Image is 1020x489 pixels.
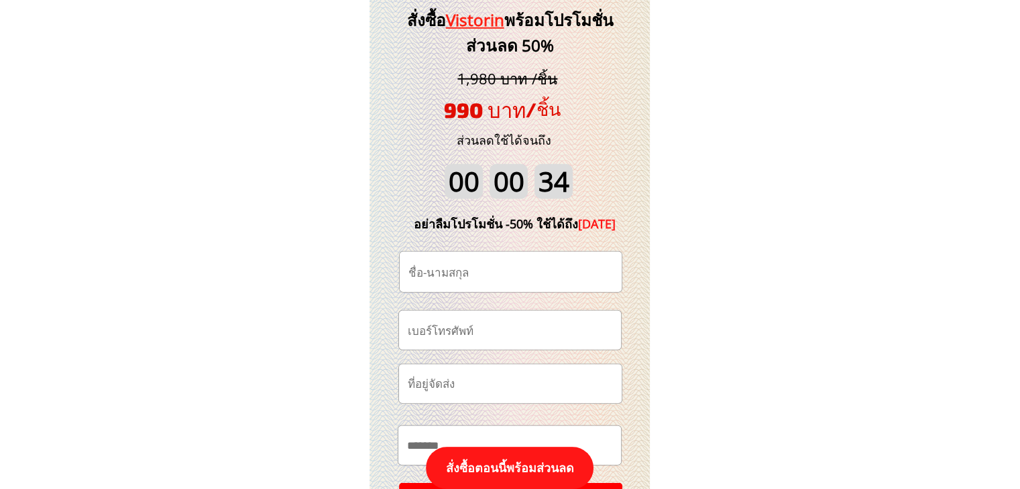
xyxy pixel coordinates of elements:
[384,7,636,59] h3: สั่งซื้อ พร้อมโปรโมชั่นส่วนลด 50%
[394,214,636,234] div: อย่าลืมโปรโมชั่น -50% ใช้ได้ถึง
[404,364,616,403] input: ที่อยู่จัดส่ง
[439,131,569,150] h3: ส่วนลดใช้ได้จนถึง
[526,98,561,119] span: /ชิ้น
[446,9,504,31] span: Vistorin
[404,311,616,349] input: เบอร์โทรศัพท์
[457,68,557,88] span: 1,980 บาท /ชิ้น
[405,252,616,292] input: ชื่อ-นามสกุล
[426,447,593,489] p: สั่งซื้อตอนนี้พร้อมส่วนลด
[578,216,616,232] span: [DATE]
[444,97,526,122] span: 990 บาท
